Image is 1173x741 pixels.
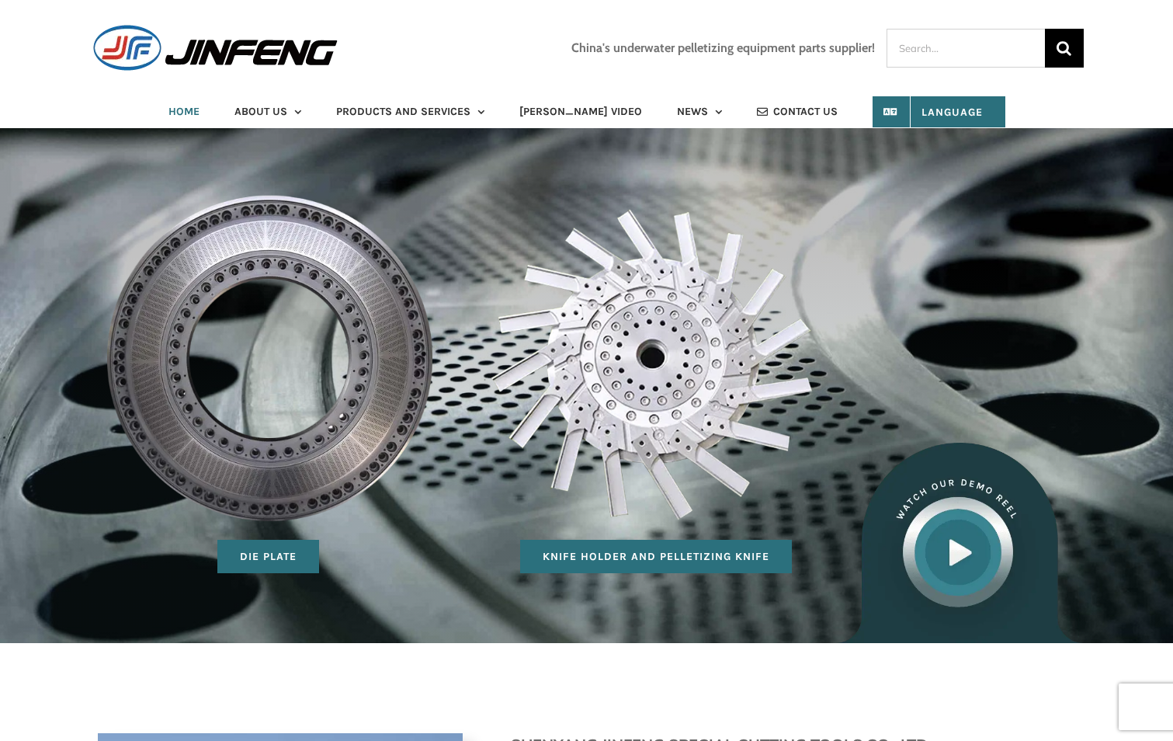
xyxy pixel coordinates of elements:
img: Die Plate [90,185,448,541]
input: Search... [887,29,1045,68]
span: PRODUCTS AND SERVICES [336,106,470,117]
span: CONTACT US [773,106,838,117]
a: HOME [168,96,200,127]
span: ABOUT US [234,106,287,117]
span: Language [895,106,983,119]
a: landscaper-watch-video-button [835,440,1084,460]
span: HOME [168,106,200,117]
span: Die Plate [240,550,297,563]
span: Knife Holder and Pelletizing Knife [543,550,769,563]
a: Die Plate [217,540,319,573]
nav: Main Menu [90,96,1084,127]
input: Search [1045,29,1084,68]
h3: China's underwater pelletizing equipment parts supplier! [571,41,875,55]
a: NEWS [677,96,722,127]
a: ABOUT US [234,96,301,127]
a: Knife Holder and Pelletizing Knife [520,540,792,573]
span: [PERSON_NAME] VIDEO [519,106,642,117]
span: NEWS [677,106,708,117]
a: CONTACT US [757,96,838,127]
img: landscaper-watch-video-button [835,443,1084,643]
a: PRODUCTS AND SERVICES [336,96,484,127]
a: [PERSON_NAME] VIDEO [519,96,642,127]
img: Pelletizing Knife [477,185,835,541]
img: JINFENG Logo [90,23,341,72]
